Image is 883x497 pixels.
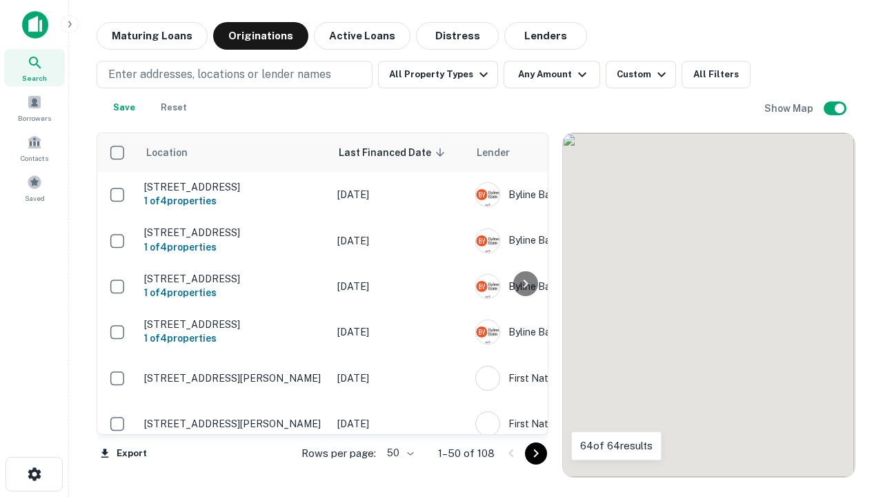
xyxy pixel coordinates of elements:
[475,228,682,253] div: Byline Bank
[4,49,65,86] a: Search
[213,22,308,50] button: Originations
[339,144,449,161] span: Last Financed Date
[146,144,206,161] span: Location
[337,371,462,386] p: [DATE]
[314,22,410,50] button: Active Loans
[378,61,498,88] button: All Property Types
[476,412,499,436] img: picture
[381,443,416,463] div: 50
[144,226,324,239] p: [STREET_ADDRESS]
[144,418,324,430] p: [STREET_ADDRESS][PERSON_NAME]
[764,101,815,116] h6: Show Map
[97,22,208,50] button: Maturing Loans
[137,133,330,172] th: Location
[475,366,682,391] div: First Nations Bank
[682,61,751,88] button: All Filters
[4,129,65,166] a: Contacts
[580,438,653,454] p: 64 of 64 results
[476,183,499,206] img: picture
[476,275,499,298] img: picture
[475,274,682,299] div: Byline Bank
[337,416,462,431] p: [DATE]
[438,445,495,462] p: 1–50 of 108
[144,318,324,331] p: [STREET_ADDRESS]
[476,367,499,390] img: picture
[144,273,324,285] p: [STREET_ADDRESS]
[21,153,48,164] span: Contacts
[301,445,376,462] p: Rows per page:
[477,144,510,161] span: Lender
[337,279,462,294] p: [DATE]
[330,133,468,172] th: Last Financed Date
[4,169,65,206] a: Saved
[504,22,587,50] button: Lenders
[4,89,65,126] a: Borrowers
[144,331,324,346] h6: 1 of 4 properties
[337,187,462,202] p: [DATE]
[144,181,324,193] p: [STREET_ADDRESS]
[468,133,689,172] th: Lender
[18,113,51,124] span: Borrowers
[476,320,499,344] img: picture
[108,66,331,83] p: Enter addresses, locations or lender names
[475,182,682,207] div: Byline Bank
[475,320,682,344] div: Byline Bank
[504,61,600,88] button: Any Amount
[606,61,676,88] button: Custom
[337,233,462,248] p: [DATE]
[144,285,324,300] h6: 1 of 4 properties
[152,94,196,121] button: Reset
[617,66,670,83] div: Custom
[475,411,682,436] div: First Nations Bank
[416,22,499,50] button: Distress
[814,387,883,453] iframe: Chat Widget
[22,11,48,39] img: capitalize-icon.png
[97,61,373,88] button: Enter addresses, locations or lender names
[25,193,45,204] span: Saved
[144,372,324,384] p: [STREET_ADDRESS][PERSON_NAME]
[102,94,146,121] button: Save your search to get updates of matches that match your search criteria.
[22,72,47,84] span: Search
[525,442,547,465] button: Go to next page
[476,229,499,253] img: picture
[563,133,855,477] div: 0 0
[97,443,150,464] button: Export
[337,324,462,340] p: [DATE]
[144,240,324,255] h6: 1 of 4 properties
[144,193,324,208] h6: 1 of 4 properties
